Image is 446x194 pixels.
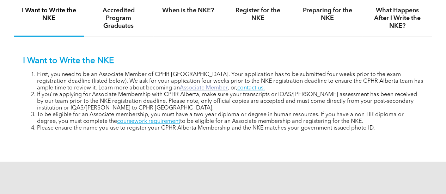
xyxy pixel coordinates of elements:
[37,92,423,112] li: If you’re applying for Associate Membership with CPHR Alberta, make sure your transcripts or IQAS...
[37,125,423,132] li: Please ensure the name you use to register your CPHR Alberta Membership and the NKE matches your ...
[37,71,423,92] li: First, you need to be an Associate Member of CPHR [GEOGRAPHIC_DATA]. Your application has to be s...
[23,56,423,66] p: I Want to Write the NKE
[37,112,423,125] li: To be eligible for an Associate membership, you must have a two-year diploma or degree in human r...
[230,7,287,22] h4: Register for the NKE
[369,7,426,30] h4: What Happens After I Write the NKE?
[299,7,356,22] h4: Preparing for the NKE
[90,7,147,30] h4: Accredited Program Graduates
[237,85,265,91] a: contact us.
[160,7,217,14] h4: When is the NKE?
[20,7,78,22] h4: I Want to Write the NKE
[180,85,228,91] a: Associate Member
[117,119,180,124] a: coursework requirement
